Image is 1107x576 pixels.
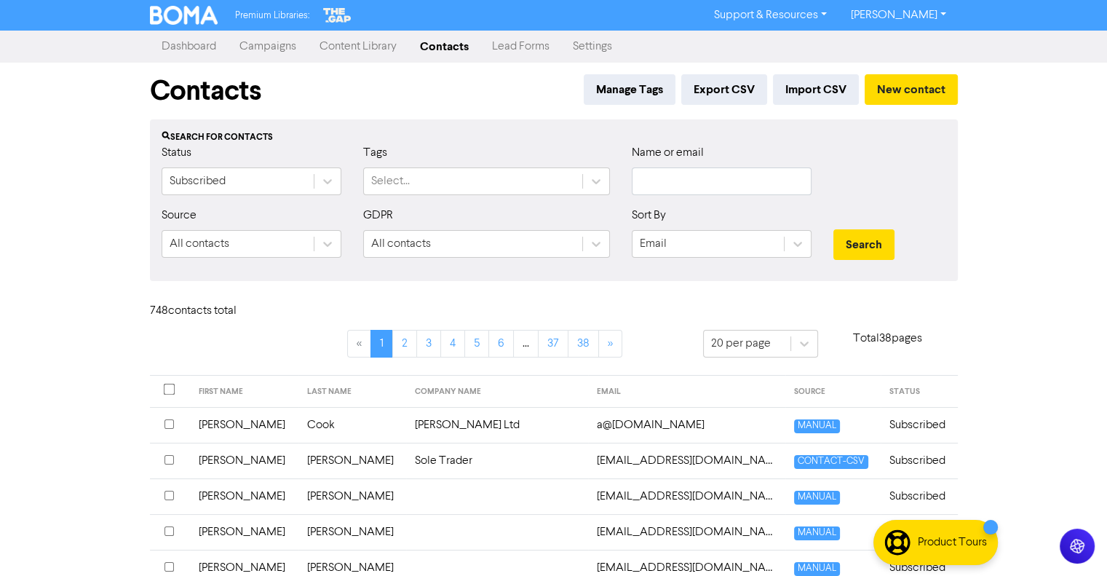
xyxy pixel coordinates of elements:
[881,407,957,443] td: Subscribed
[838,4,957,27] a: [PERSON_NAME]
[371,235,431,253] div: All contacts
[363,207,393,224] label: GDPR
[833,229,894,260] button: Search
[794,562,840,576] span: MANUAL
[298,443,407,478] td: [PERSON_NAME]
[150,32,228,61] a: Dashboard
[865,74,958,105] button: New contact
[881,443,957,478] td: Subscribed
[392,330,417,358] a: Page 2
[632,144,704,162] label: Name or email
[150,304,266,318] h6: 748 contact s total
[640,235,667,253] div: Email
[881,514,957,550] td: Subscribed
[464,330,489,358] a: Page 5
[818,330,958,347] p: Total 38 pages
[298,478,407,514] td: [PERSON_NAME]
[440,330,465,358] a: Page 4
[711,335,771,352] div: 20 per page
[588,407,785,443] td: a@annacook.uk
[162,207,197,224] label: Source
[298,407,407,443] td: Cook
[298,376,407,408] th: LAST NAME
[598,330,622,358] a: »
[773,74,859,105] button: Import CSV
[881,376,957,408] th: STATUS
[794,455,868,469] span: CONTACT-CSV
[308,32,408,61] a: Content Library
[568,330,599,358] a: Page 38
[488,330,514,358] a: Page 6
[406,407,588,443] td: [PERSON_NAME] Ltd
[480,32,561,61] a: Lead Forms
[681,74,767,105] button: Export CSV
[588,514,785,550] td: abinelson20@hotmail.co.uk
[190,407,298,443] td: [PERSON_NAME]
[406,443,588,478] td: Sole Trader
[588,443,785,478] td: aaronjoneshairdressing@gmail.com
[588,376,785,408] th: EMAIL
[588,478,785,514] td: abels_patrick@hotmail.com
[321,6,353,25] img: The Gap
[150,74,261,108] h1: Contacts
[794,491,840,505] span: MANUAL
[538,330,568,358] a: Page 37
[162,131,946,144] div: Search for contacts
[881,478,957,514] td: Subscribed
[150,6,218,25] img: BOMA Logo
[702,4,838,27] a: Support & Resources
[170,235,229,253] div: All contacts
[632,207,666,224] label: Sort By
[785,376,881,408] th: SOURCE
[298,514,407,550] td: [PERSON_NAME]
[363,144,387,162] label: Tags
[190,478,298,514] td: [PERSON_NAME]
[794,419,840,433] span: MANUAL
[371,173,410,190] div: Select...
[561,32,624,61] a: Settings
[190,514,298,550] td: [PERSON_NAME]
[794,526,840,540] span: MANUAL
[408,32,480,61] a: Contacts
[416,330,441,358] a: Page 3
[406,376,588,408] th: COMPANY NAME
[170,173,226,190] div: Subscribed
[235,11,309,20] span: Premium Libraries:
[190,376,298,408] th: FIRST NAME
[190,443,298,478] td: [PERSON_NAME]
[1034,506,1107,576] iframe: Chat Widget
[162,144,191,162] label: Status
[228,32,308,61] a: Campaigns
[370,330,393,358] a: Page 1 is your current page
[584,74,675,105] button: Manage Tags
